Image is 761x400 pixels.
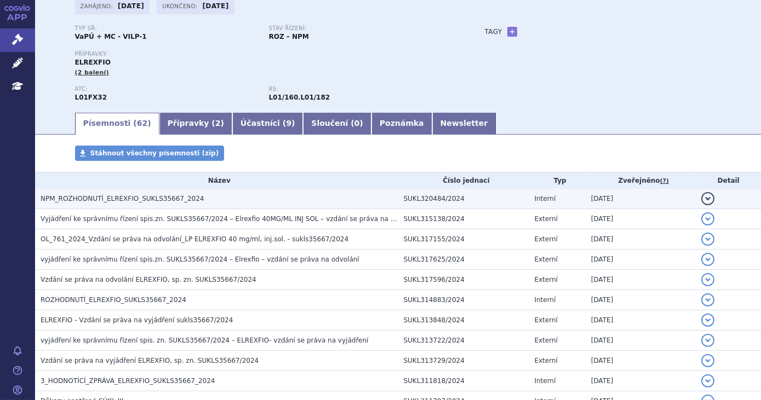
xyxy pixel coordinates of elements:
[701,314,714,327] button: detail
[534,377,556,385] span: Interní
[660,177,669,185] abbr: (?)
[586,310,696,331] td: [DATE]
[232,113,303,135] a: Účastníci (9)
[586,351,696,371] td: [DATE]
[701,212,714,225] button: detail
[41,357,259,364] span: Vzdání se práva na vyjádření ELREXFIO, sp. zn. SUKLS35667/2024
[75,94,107,101] strong: ELRANATAMAB
[398,229,529,250] td: SUKL317155/2024
[354,119,360,127] span: 0
[701,273,714,286] button: detail
[507,27,517,37] a: +
[398,209,529,229] td: SUKL315138/2024
[41,276,256,283] span: Vzdání se práva na odvolání ELREXFIO, sp. zn. SUKLS35667/2024
[269,86,463,102] div: ,
[41,195,204,202] span: NPM_ROZHODNUTÍ_ELREXFIO_SUKLS35667_2024
[701,334,714,347] button: detail
[701,192,714,205] button: detail
[75,33,147,40] strong: VaPÚ + MC - VILP-1
[398,270,529,290] td: SUKL317596/2024
[75,59,111,66] span: ELREXFIO
[162,2,199,10] span: Ukončeno:
[586,290,696,310] td: [DATE]
[398,310,529,331] td: SUKL313848/2024
[534,256,557,263] span: Externí
[41,337,368,344] span: vyjádření ke správnímu řízení spis. zn. SUKLS35667/2024 – ELREXFIO- vzdání se práva na vyjádření
[696,172,761,189] th: Detail
[215,119,221,127] span: 2
[269,86,452,92] p: RS:
[398,250,529,270] td: SUKL317625/2024
[701,354,714,367] button: detail
[534,276,557,283] span: Externí
[269,25,452,32] p: Stav řízení:
[41,296,186,304] span: ROZHODNUTÍ_ELREXFIO_SUKLS35667_2024
[300,94,330,101] strong: erlanatamab pro léčbu mnohočetného myelomu u triple-exposed pacientů (předléčených imunomodulační...
[81,2,115,10] span: Zahájeno:
[586,189,696,209] td: [DATE]
[586,209,696,229] td: [DATE]
[35,172,398,189] th: Název
[371,113,432,135] a: Poznámka
[75,51,463,57] p: Přípravky:
[534,337,557,344] span: Externí
[586,250,696,270] td: [DATE]
[432,113,496,135] a: Newsletter
[75,25,258,32] p: Typ SŘ:
[41,215,419,223] span: Vyjádření ke správnímu řízení spis.zn. SUKLS35667/2024 – Elrexfio 40MG/ML INJ SOL – vzdání se prá...
[75,86,258,92] p: ATC:
[75,69,110,76] span: (2 balení)
[534,215,557,223] span: Externí
[534,316,557,324] span: Externí
[586,371,696,391] td: [DATE]
[529,172,585,189] th: Typ
[41,316,233,324] span: ELREXFIO - Vzdání se práva na vyjádření sukls35667/2024
[701,293,714,306] button: detail
[202,2,228,10] strong: [DATE]
[398,290,529,310] td: SUKL314883/2024
[398,351,529,371] td: SUKL313729/2024
[398,371,529,391] td: SUKL311818/2024
[286,119,291,127] span: 9
[398,189,529,209] td: SUKL320484/2024
[586,331,696,351] td: [DATE]
[303,113,371,135] a: Sloučení (0)
[398,172,529,189] th: Číslo jednací
[118,2,144,10] strong: [DATE]
[586,270,696,290] td: [DATE]
[701,253,714,266] button: detail
[137,119,147,127] span: 62
[485,25,502,38] h3: Tagy
[75,146,225,161] a: Stáhnout všechny písemnosti (zip)
[534,195,556,202] span: Interní
[269,94,299,101] strong: monoklonální protilátky a konjugáty protilátka – léčivo
[701,233,714,246] button: detail
[701,374,714,387] button: detail
[534,235,557,243] span: Externí
[75,113,159,135] a: Písemnosti (62)
[586,229,696,250] td: [DATE]
[159,113,232,135] a: Přípravky (2)
[586,172,696,189] th: Zveřejněno
[41,235,348,243] span: OL_761_2024_Vzdání se práva na odvolání_LP ELREXFIO 40 mg/ml, inj.sol. - sukls35667/2024
[41,256,359,263] span: vyjádření ke správnímu řízení spis.zn. SUKLS35667/2024 – Elrexfio – vzdání se práva na odvolání
[90,149,219,157] span: Stáhnout všechny písemnosti (zip)
[534,296,556,304] span: Interní
[269,33,309,40] strong: ROZ – NPM
[398,331,529,351] td: SUKL313722/2024
[534,357,557,364] span: Externí
[41,377,215,385] span: 3_HODNOTÍCÍ_ZPRÁVA_ELREXFIO_SUKLS35667_2024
